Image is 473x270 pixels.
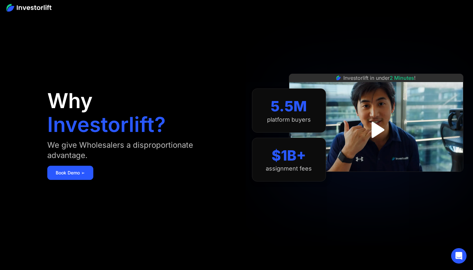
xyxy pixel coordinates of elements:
[267,116,311,123] div: platform buyers
[47,166,93,180] a: Book Demo ➢
[362,116,390,144] a: open lightbox
[451,248,467,264] div: Open Intercom Messenger
[47,90,93,111] h1: Why
[47,114,166,135] h1: Investorlift?
[272,147,306,164] div: $1B+
[266,165,312,172] div: assignment fees
[390,75,414,81] span: 2 Minutes
[328,175,424,183] iframe: Customer reviews powered by Trustpilot
[343,74,416,82] div: Investorlift in under !
[47,140,217,161] div: We give Wholesalers a disproportionate advantage.
[271,98,307,115] div: 5.5M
